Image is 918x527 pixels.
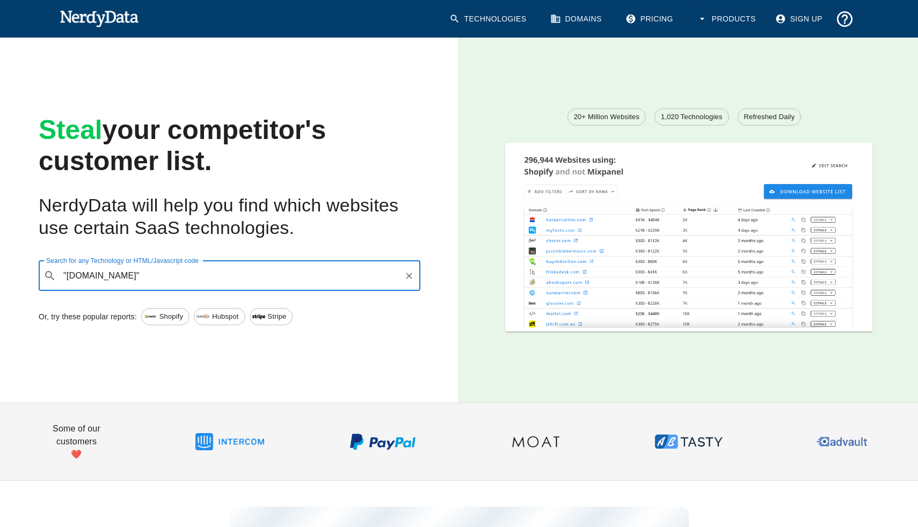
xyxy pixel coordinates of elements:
[39,115,103,145] span: Steal
[250,308,293,325] a: Stripe
[501,407,570,476] img: Moat
[60,8,139,29] img: NerdyData.com
[654,407,723,476] img: ABTasty
[46,256,199,265] label: Search for any Technology or HTML/Javascript code
[655,112,728,122] span: 1,020 Technologies
[348,407,417,476] img: PayPal
[738,112,801,122] span: Refreshed Daily
[738,108,802,126] a: Refreshed Daily
[544,5,610,33] a: Domains
[194,308,245,325] a: Hubspot
[39,115,420,177] h1: your competitor's customer list.
[619,5,682,33] a: Pricing
[39,311,137,322] p: Or, try these popular reports:
[154,311,189,322] span: Shopify
[195,407,264,476] img: Intercom
[654,108,729,126] a: 1,020 Technologies
[206,311,244,322] span: Hubspot
[39,194,420,239] h2: NerdyData will help you find which websites use certain SaaS technologies.
[567,108,646,126] a: 20+ Million Websites
[505,143,872,328] img: A screenshot of a report showing the total number of websites using Shopify
[831,5,858,33] button: Support and Documentation
[402,268,417,283] button: Clear
[262,311,293,322] span: Stripe
[443,5,535,33] a: Technologies
[568,112,645,122] span: 20+ Million Websites
[690,5,764,33] button: Products
[769,5,831,33] a: Sign Up
[141,308,190,325] a: Shopify
[807,407,876,476] img: Advault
